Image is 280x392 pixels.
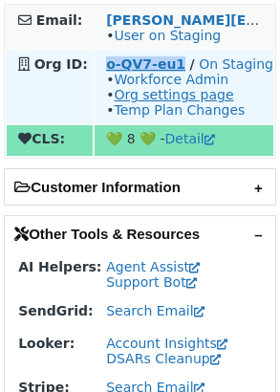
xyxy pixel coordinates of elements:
a: Org settings page [114,87,233,102]
a: DSARs Cleanup [106,351,220,366]
strong: Org ID: [34,56,88,72]
a: o-QV7-eu1 [106,56,185,72]
span: • [106,28,221,43]
span: • • • [106,72,245,118]
a: Detail [165,131,215,146]
strong: AI Helpers: [18,259,101,274]
strong: SendGrid: [18,303,93,318]
a: On Staging [199,56,273,72]
a: Workforce Admin [114,72,228,87]
a: Temp Plan Changes [114,102,245,118]
strong: Email: [36,12,83,28]
a: Account Insights [106,336,227,351]
strong: CLS: [18,131,65,146]
a: Support Bot [106,274,196,290]
td: 💚 8 💚 - [95,125,273,156]
strong: / [190,56,195,72]
strong: Looker: [18,336,75,351]
h2: Other Tools & Resources [5,216,275,251]
h2: Customer Information [5,169,275,205]
a: Search Email [106,303,204,318]
a: User on Staging [114,28,221,43]
a: Agent Assist [106,259,200,274]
